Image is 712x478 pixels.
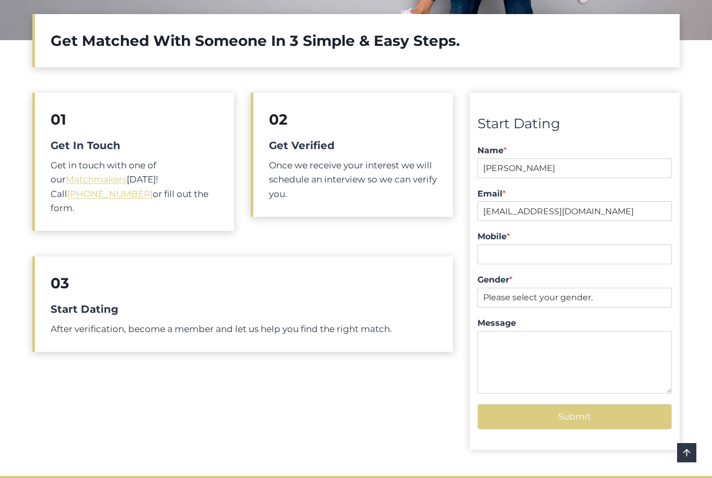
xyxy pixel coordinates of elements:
div: Start Dating [477,113,672,135]
h2: 02 [269,108,437,130]
p: Once we receive your interest we will schedule an interview so we can verify you. [269,158,437,201]
label: Email [477,189,672,200]
button: Submit [477,404,672,430]
h5: Get In Touch [51,138,218,153]
a: Scroll to top [677,443,696,462]
input: Mobile [477,244,672,264]
h5: Start Dating [51,301,437,317]
label: Mobile [477,231,672,242]
a: Matchmakers [66,174,127,185]
h2: 01 [51,108,218,130]
a: [PHONE_NUMBER] [67,189,153,199]
label: Message [477,318,672,329]
h2: Get Matched With Someone In 3 Simple & Easy Steps.​ [51,30,664,52]
p: Get in touch with one of our [DATE]! Call or fill out the form. [51,158,218,215]
h5: Get Verified [269,138,437,153]
p: After verification, become a member and let us help you find the right match. [51,322,437,336]
h2: 03 [51,272,437,294]
label: Name [477,145,672,156]
label: Gender [477,275,672,286]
